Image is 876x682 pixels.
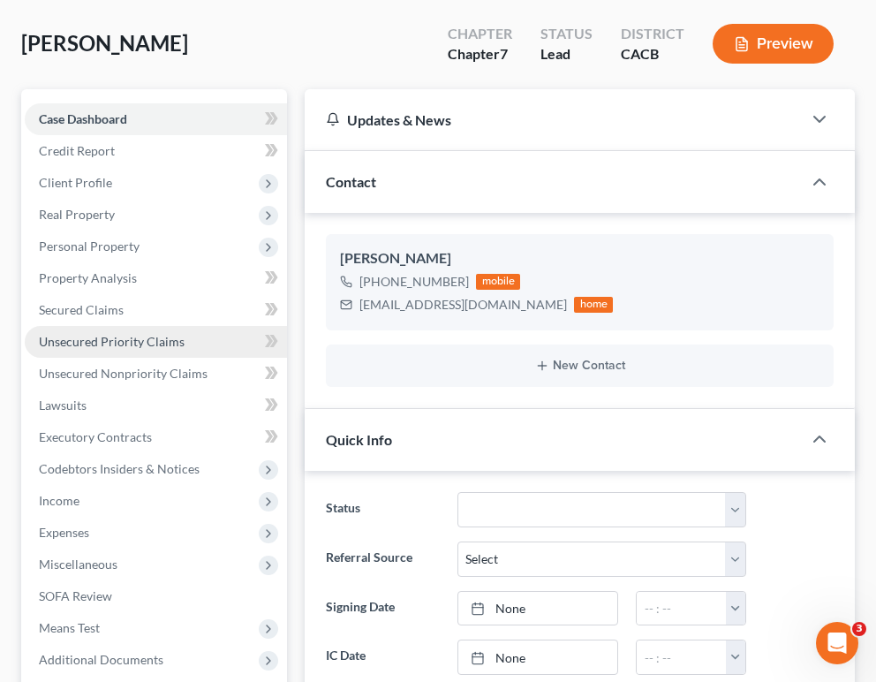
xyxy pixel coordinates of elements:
div: Status [540,24,593,44]
span: Income [39,493,79,508]
label: Signing Date [317,591,449,626]
a: Property Analysis [25,262,287,294]
a: Lawsuits [25,390,287,421]
span: Lawsuits [39,398,87,413]
span: Case Dashboard [39,111,127,126]
span: Secured Claims [39,302,124,317]
a: SOFA Review [25,580,287,612]
button: New Contact [340,359,819,373]
div: [PHONE_NUMBER] [359,273,469,291]
iframe: Intercom live chat [816,622,858,664]
span: Contact [326,173,376,190]
div: Lead [540,44,593,64]
a: Unsecured Priority Claims [25,326,287,358]
div: [PERSON_NAME] [340,248,819,269]
span: Property Analysis [39,270,137,285]
label: IC Date [317,640,449,675]
label: Referral Source [317,542,449,577]
div: home [574,297,613,313]
div: [EMAIL_ADDRESS][DOMAIN_NAME] [359,296,567,314]
span: [PERSON_NAME] [21,30,188,56]
span: 3 [852,622,866,636]
a: Case Dashboard [25,103,287,135]
a: None [458,640,617,674]
input: -- : -- [637,640,726,674]
span: Personal Property [39,239,140,254]
a: Credit Report [25,135,287,167]
div: Updates & News [326,110,781,129]
span: Miscellaneous [39,557,117,572]
label: Status [317,492,449,527]
span: Means Test [39,620,100,635]
span: Expenses [39,525,89,540]
span: SOFA Review [39,588,112,603]
div: CACB [621,44,684,64]
a: Executory Contracts [25,421,287,453]
span: Executory Contracts [39,429,152,444]
a: Unsecured Nonpriority Claims [25,358,287,390]
div: Chapter [448,24,512,44]
span: Client Profile [39,175,112,190]
div: District [621,24,684,44]
span: Real Property [39,207,115,222]
a: None [458,592,617,625]
button: Preview [713,24,834,64]
span: Credit Report [39,143,115,158]
span: Additional Documents [39,652,163,667]
span: Unsecured Nonpriority Claims [39,366,208,381]
span: 7 [500,45,508,62]
a: Secured Claims [25,294,287,326]
div: mobile [476,274,520,290]
span: Codebtors Insiders & Notices [39,461,200,476]
div: Chapter [448,44,512,64]
span: Quick Info [326,431,392,448]
input: -- : -- [637,592,726,625]
span: Unsecured Priority Claims [39,334,185,349]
